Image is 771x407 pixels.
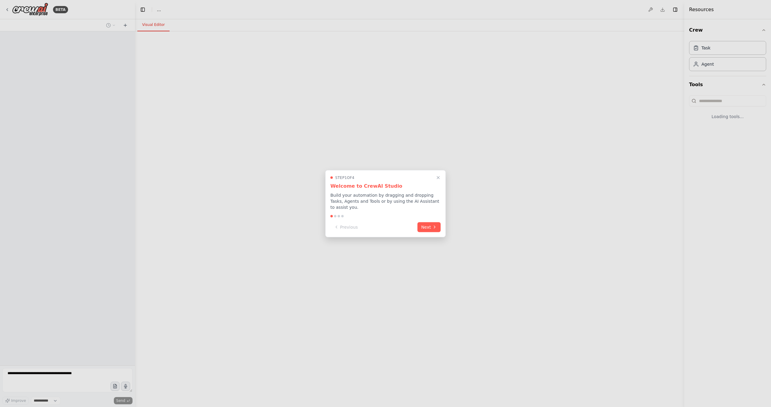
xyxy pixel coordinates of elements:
[335,175,354,180] span: Step 1 of 4
[435,174,442,181] button: Close walkthrough
[330,182,441,189] h3: Welcome to CrewAI Studio
[139,5,147,14] button: Hide left sidebar
[417,222,441,232] button: Next
[330,222,361,232] button: Previous
[330,192,441,210] p: Build your automation by dragging and dropping Tasks, Agents and Tools or by using the AI Assista...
